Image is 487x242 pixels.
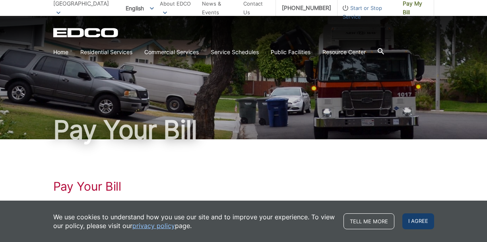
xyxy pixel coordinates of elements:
a: privacy policy [132,221,175,230]
span: English [120,2,160,15]
a: EDCD logo. Return to the homepage. [53,28,119,37]
a: Home [53,48,68,57]
span: I agree [402,213,434,229]
p: We use cookies to understand how you use our site and to improve your experience. To view our pol... [53,213,336,230]
a: Resource Center [322,48,366,57]
h1: Pay Your Bill [53,179,434,193]
a: Public Facilities [271,48,310,57]
a: Commercial Services [144,48,199,57]
a: Service Schedules [211,48,259,57]
h1: Pay Your Bill [53,117,434,142]
a: Tell me more [343,213,394,229]
a: Residential Services [80,48,132,57]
